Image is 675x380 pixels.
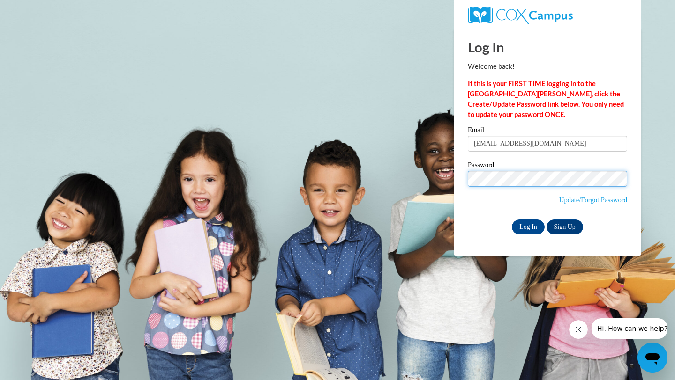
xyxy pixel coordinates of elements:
iframe: Button to launch messaging window [637,343,667,373]
a: Sign Up [547,219,583,234]
iframe: Message from company [592,318,667,339]
strong: If this is your FIRST TIME logging in to the [GEOGRAPHIC_DATA][PERSON_NAME], click the Create/Upd... [468,80,624,118]
iframe: Close message [569,320,588,339]
a: COX Campus [468,7,627,24]
label: Email [468,126,627,136]
h1: Log In [468,37,627,57]
label: Password [468,161,627,171]
img: COX Campus [468,7,573,24]
a: Update/Forgot Password [559,196,627,204]
p: Welcome back! [468,61,627,72]
input: Log In [512,219,545,234]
